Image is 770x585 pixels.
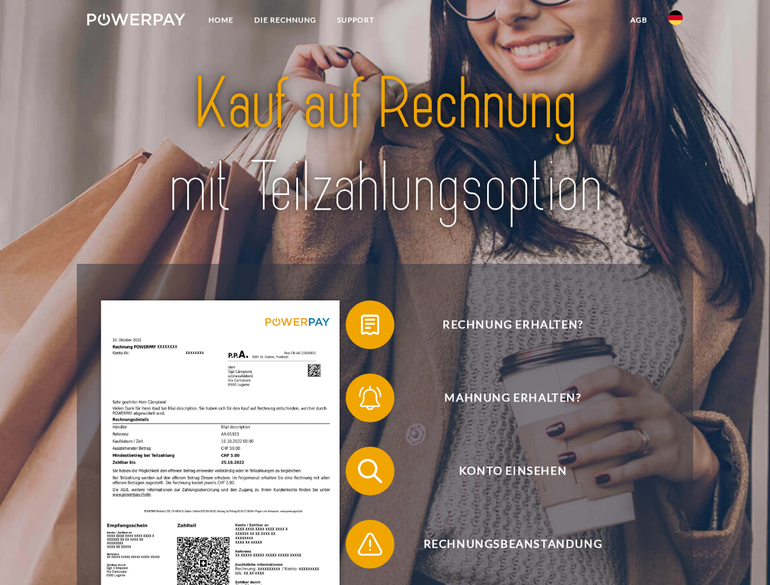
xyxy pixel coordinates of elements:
span: Konto einsehen [363,447,662,495]
a: DIE RECHNUNG [244,9,327,31]
img: de [668,10,683,25]
button: Konto einsehen [346,447,663,495]
button: Rechnung erhalten? [346,300,663,349]
img: qb_bill.svg [355,310,385,340]
img: logo-powerpay-white.svg [87,13,185,26]
span: Rechnungsbeanstandung [363,520,662,569]
button: Rechnungsbeanstandung [346,520,663,569]
img: qb_search.svg [355,456,385,486]
span: Mahnung erhalten? [363,374,662,422]
img: qb_warning.svg [355,529,385,559]
a: agb [620,9,658,31]
a: SUPPORT [327,9,385,31]
span: Rechnung erhalten? [363,300,662,349]
img: qb_bell.svg [355,383,385,413]
button: Mahnung erhalten? [346,374,663,422]
a: Home [198,9,244,31]
img: title-powerpay_de.svg [116,58,654,233]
